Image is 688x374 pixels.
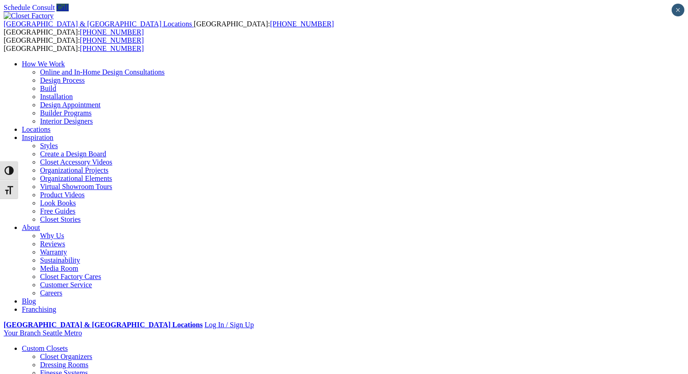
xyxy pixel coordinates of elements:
[40,240,65,248] a: Reviews
[4,329,40,337] span: Your Branch
[22,297,36,305] a: Blog
[4,4,55,11] a: Schedule Consult
[56,4,69,11] a: Call
[40,215,81,223] a: Closet Stories
[40,256,80,264] a: Sustainability
[4,12,54,20] img: Closet Factory
[40,150,106,158] a: Create a Design Board
[40,248,67,256] a: Warranty
[672,4,684,16] button: Close
[40,68,165,76] a: Online and In-Home Design Consultations
[80,28,144,36] a: [PHONE_NUMBER]
[4,36,144,52] span: [GEOGRAPHIC_DATA]: [GEOGRAPHIC_DATA]:
[4,20,334,36] span: [GEOGRAPHIC_DATA]: [GEOGRAPHIC_DATA]:
[4,329,82,337] a: Your Branch Seattle Metro
[204,321,253,329] a: Log In / Sign Up
[40,273,101,280] a: Closet Factory Cares
[22,125,51,133] a: Locations
[40,361,88,369] a: Dressing Rooms
[40,101,101,109] a: Design Appointment
[80,36,144,44] a: [PHONE_NUMBER]
[40,142,58,150] a: Styles
[40,76,85,84] a: Design Process
[40,109,91,117] a: Builder Programs
[40,289,62,297] a: Careers
[4,321,202,329] a: [GEOGRAPHIC_DATA] & [GEOGRAPHIC_DATA] Locations
[4,20,194,28] a: [GEOGRAPHIC_DATA] & [GEOGRAPHIC_DATA] Locations
[40,353,92,360] a: Closet Organizers
[40,166,108,174] a: Organizational Projects
[40,85,56,92] a: Build
[40,191,85,199] a: Product Videos
[22,134,53,141] a: Inspiration
[22,344,68,352] a: Custom Closets
[40,207,76,215] a: Free Guides
[40,175,112,182] a: Organizational Elements
[22,60,65,68] a: How We Work
[22,305,56,313] a: Franchising
[40,93,73,100] a: Installation
[40,158,112,166] a: Closet Accessory Videos
[42,329,82,337] span: Seattle Metro
[40,264,78,272] a: Media Room
[40,183,112,190] a: Virtual Showroom Tours
[22,224,40,231] a: About
[40,281,92,289] a: Customer Service
[40,232,64,239] a: Why Us
[4,20,192,28] span: [GEOGRAPHIC_DATA] & [GEOGRAPHIC_DATA] Locations
[80,45,144,52] a: [PHONE_NUMBER]
[40,117,93,125] a: Interior Designers
[40,199,76,207] a: Look Books
[270,20,334,28] a: [PHONE_NUMBER]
